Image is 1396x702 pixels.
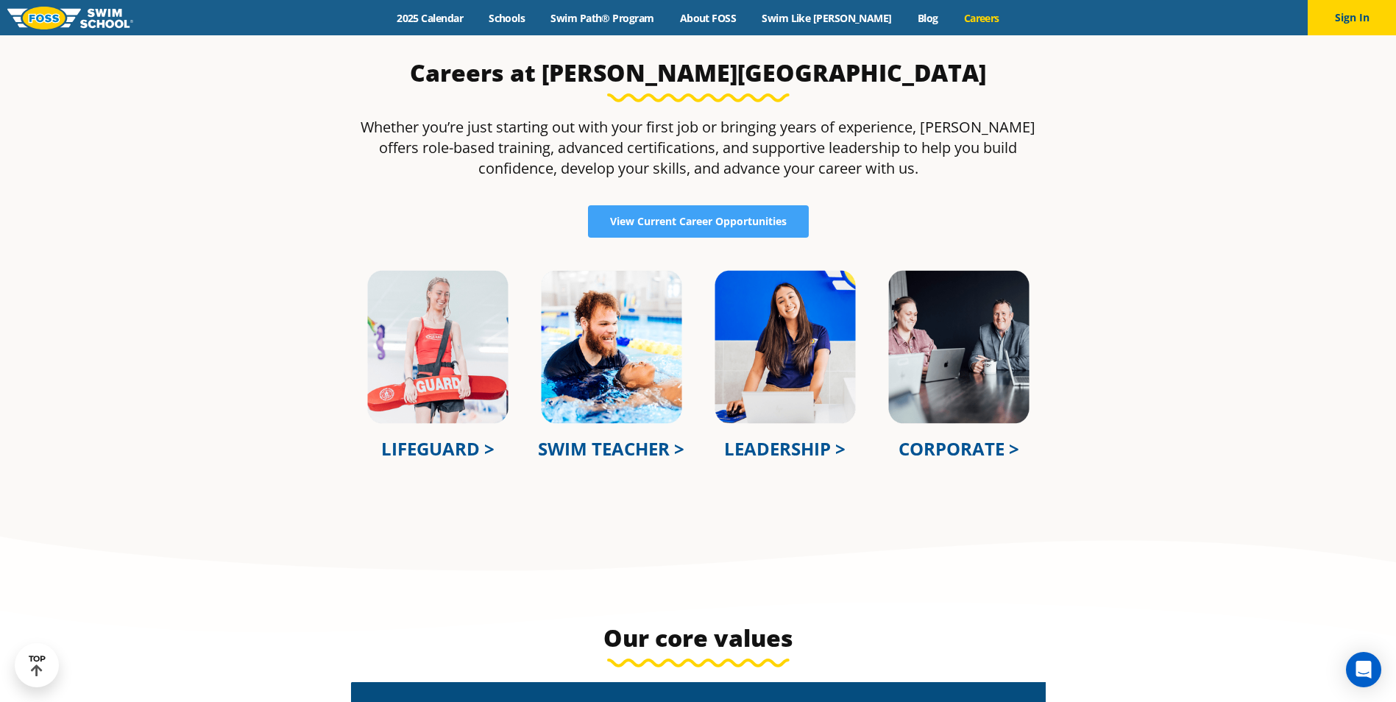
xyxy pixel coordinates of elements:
[724,436,846,461] a: LEADERSHIP >
[538,436,684,461] a: SWIM TEACHER >
[381,436,495,461] a: LIFEGUARD >
[384,11,476,25] a: 2025 Calendar
[1346,652,1381,687] div: Open Intercom Messenger
[7,7,133,29] img: FOSS Swim School Logo
[351,623,1046,653] h3: Our core values
[610,216,787,227] span: View Current Career Opportunities
[749,11,905,25] a: Swim Like [PERSON_NAME]
[29,654,46,677] div: TOP
[667,11,749,25] a: About FOSS
[538,11,667,25] a: Swim Path® Program
[904,11,951,25] a: Blog
[951,11,1012,25] a: Careers
[476,11,538,25] a: Schools
[351,58,1046,88] h3: Careers at [PERSON_NAME][GEOGRAPHIC_DATA]
[588,205,809,238] a: View Current Career Opportunities
[351,117,1046,179] p: Whether you’re just starting out with your first job or bringing years of experience, [PERSON_NAM...
[899,436,1019,461] a: CORPORATE >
